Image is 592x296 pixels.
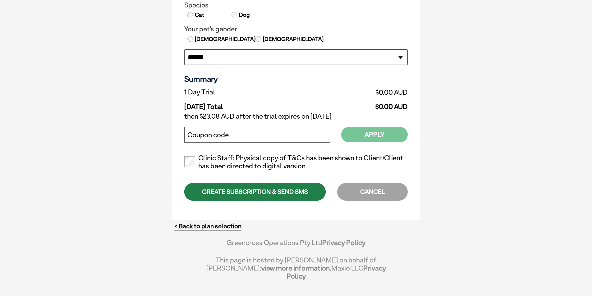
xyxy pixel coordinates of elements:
td: $0.00 AUD [306,87,408,98]
td: 1 Day Trial [184,87,306,98]
div: This page is hosted by [PERSON_NAME] on behalf of [PERSON_NAME]; Maxio LLC [206,253,386,280]
a: < Back to plan selection [174,222,241,230]
div: CREATE SUBSCRIPTION & SEND SMS [184,183,326,201]
legend: Your pet's gender [184,25,408,33]
div: Greencross Operations Pty Ltd [206,239,386,253]
button: Apply [341,127,408,142]
a: Privacy Policy [287,264,386,280]
label: Coupon code [187,131,229,139]
div: CANCEL [337,183,408,201]
a: view more information. [261,264,331,272]
h3: Summary [184,74,408,84]
label: Clinic Staff: Physical copy of T&Cs has been shown to Client/Client has been directed to digital ... [184,154,408,170]
td: [DATE] Total [184,98,306,111]
a: Privacy Policy [322,239,365,247]
td: then $23.08 AUD after the trial expires on [DATE] [184,111,408,122]
td: $0.00 AUD [306,98,408,111]
legend: Species [184,1,408,9]
input: Clinic Staff: Physical copy of T&Cs has been shown to Client/Client has been directed to digital ... [184,156,195,167]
